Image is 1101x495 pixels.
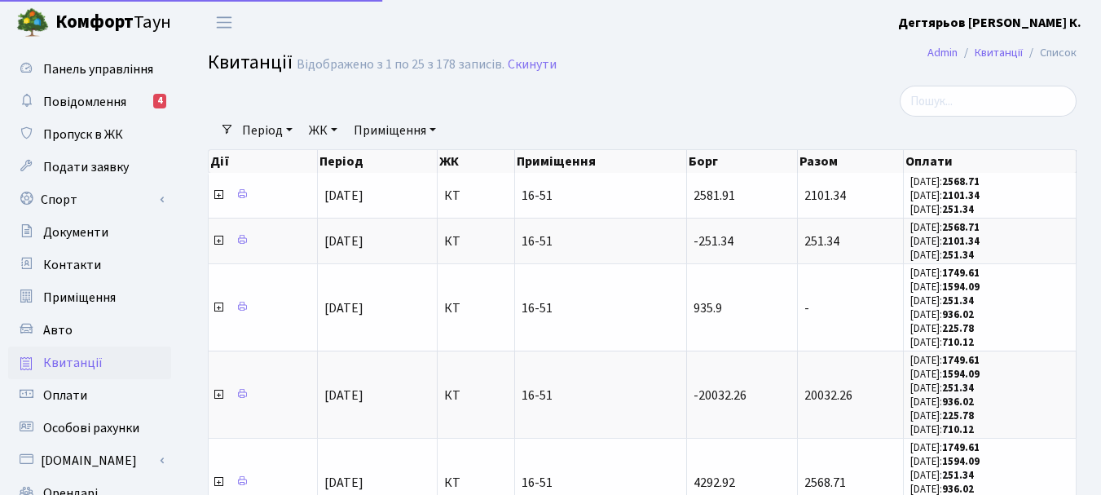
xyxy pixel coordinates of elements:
[804,187,846,205] span: 2101.34
[910,188,980,203] small: [DATE]:
[318,150,438,173] th: Період
[43,223,108,241] span: Документи
[43,387,87,404] span: Оплати
[910,440,980,455] small: [DATE]:
[324,232,363,250] span: [DATE]
[324,299,363,317] span: [DATE]
[942,307,974,322] b: 936.02
[43,256,101,274] span: Контакти
[43,321,73,339] span: Авто
[910,409,974,423] small: [DATE]:
[444,235,508,248] span: КТ
[910,422,974,437] small: [DATE]:
[942,266,980,281] b: 1749.61
[687,150,798,173] th: Борг
[444,476,508,489] span: КТ
[694,232,733,250] span: -251.34
[8,183,171,216] a: Спорт
[942,294,974,308] b: 251.34
[942,248,974,263] b: 251.34
[694,187,735,205] span: 2581.91
[942,188,980,203] b: 2101.34
[910,395,974,409] small: [DATE]:
[43,126,123,144] span: Пропуск в ЖК
[910,307,974,322] small: [DATE]:
[324,387,363,404] span: [DATE]
[927,44,958,61] a: Admin
[910,381,974,396] small: [DATE]:
[910,367,980,382] small: [DATE]:
[55,9,171,37] span: Таун
[302,117,344,144] a: ЖК
[522,476,680,489] span: 16-51
[209,150,318,173] th: Дії
[898,13,1081,33] a: Дегтярьов [PERSON_NAME] К.
[942,335,974,350] b: 710.12
[910,202,974,217] small: [DATE]:
[910,175,980,189] small: [DATE]:
[910,468,974,483] small: [DATE]:
[8,379,171,412] a: Оплати
[8,216,171,249] a: Документи
[324,474,363,492] span: [DATE]
[43,158,129,176] span: Подати заявку
[942,454,980,469] b: 1594.09
[694,474,735,492] span: 4292.92
[942,234,980,249] b: 2101.34
[910,353,980,368] small: [DATE]:
[515,150,687,173] th: Приміщення
[910,266,980,281] small: [DATE]:
[910,294,974,308] small: [DATE]:
[904,150,1077,173] th: Оплати
[438,150,515,173] th: ЖК
[43,354,103,372] span: Квитанції
[942,202,974,217] b: 251.34
[910,234,980,249] small: [DATE]:
[508,57,557,73] a: Скинути
[898,14,1081,32] b: Дегтярьов [PERSON_NAME] К.
[522,302,680,315] span: 16-51
[297,57,504,73] div: Відображено з 1 по 25 з 178 записів.
[942,175,980,189] b: 2568.71
[55,9,134,35] b: Комфорт
[910,280,980,294] small: [DATE]:
[804,387,852,404] span: 20032.26
[8,281,171,314] a: Приміщення
[942,280,980,294] b: 1594.09
[43,419,139,437] span: Особові рахунки
[975,44,1023,61] a: Квитанції
[208,48,293,77] span: Квитанції
[804,474,846,492] span: 2568.71
[942,220,980,235] b: 2568.71
[8,86,171,118] a: Повідомлення4
[8,314,171,347] a: Авто
[804,232,839,250] span: 251.34
[324,187,363,205] span: [DATE]
[8,118,171,151] a: Пропуск в ЖК
[942,321,974,336] b: 225.78
[942,353,980,368] b: 1749.61
[8,249,171,281] a: Контакти
[1023,44,1077,62] li: Список
[694,299,722,317] span: 935.9
[942,395,974,409] b: 936.02
[16,7,49,39] img: logo.png
[910,248,974,263] small: [DATE]:
[910,321,974,336] small: [DATE]:
[8,53,171,86] a: Панель управління
[522,189,680,202] span: 16-51
[347,117,443,144] a: Приміщення
[942,409,974,423] b: 225.78
[804,299,809,317] span: -
[153,94,166,108] div: 4
[8,151,171,183] a: Подати заявку
[942,422,974,437] b: 710.12
[910,454,980,469] small: [DATE]:
[694,387,746,404] span: -20032.26
[43,93,126,111] span: Повідомлення
[910,220,980,235] small: [DATE]:
[903,36,1101,70] nav: breadcrumb
[522,235,680,248] span: 16-51
[43,60,153,78] span: Панель управління
[8,444,171,477] a: [DOMAIN_NAME]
